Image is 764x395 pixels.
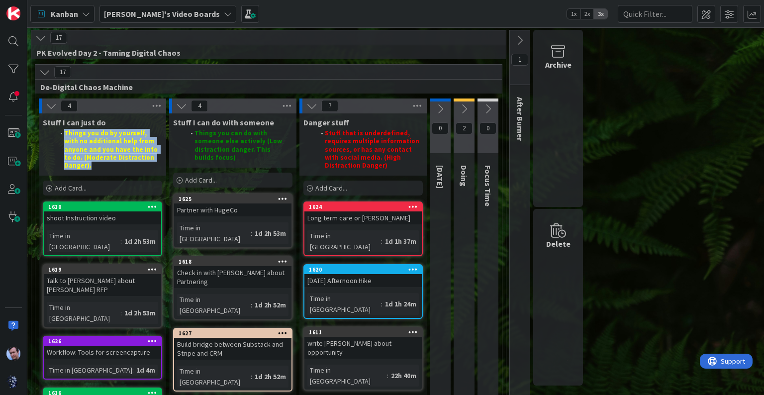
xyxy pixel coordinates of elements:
[252,228,288,239] div: 1d 2h 53m
[44,265,161,296] div: 1619Talk to [PERSON_NAME] about [PERSON_NAME] RFP
[251,228,252,239] span: :
[251,299,252,310] span: :
[382,298,419,309] div: 1d 1h 24m
[120,236,122,247] span: :
[44,346,161,359] div: Workflow: Tools for screencapture
[50,32,67,44] span: 17
[64,129,159,170] strong: Things you do by yourself, with no additional help from anyone and you have the info to do. (Mode...
[304,328,422,359] div: 1611write [PERSON_NAME] about opportunity
[381,236,382,247] span: :
[174,203,291,216] div: Partner with HugeCo
[456,122,473,134] span: 2
[54,66,71,78] span: 17
[309,329,422,336] div: 1611
[252,299,288,310] div: 1d 2h 52m
[36,48,493,58] span: PK Evolved Day 2 - Taming Digital Chaos
[173,194,292,248] a: 1625Partner with HugeCoTime in [GEOGRAPHIC_DATA]:1d 2h 53m
[132,365,134,376] span: :
[44,202,161,224] div: 1610shoot Instruction video
[304,274,422,287] div: [DATE] Afternoon Hike
[134,365,158,376] div: 1d 4m
[307,365,387,387] div: Time in [GEOGRAPHIC_DATA]
[304,337,422,359] div: write [PERSON_NAME] about opportunity
[47,365,132,376] div: Time in [GEOGRAPHIC_DATA]
[303,201,423,256] a: 1624Long term care or [PERSON_NAME]Time in [GEOGRAPHIC_DATA]:1d 1h 37m
[303,327,423,391] a: 1611write [PERSON_NAME] about opportunityTime in [GEOGRAPHIC_DATA]:22h 40m
[252,371,288,382] div: 1d 2h 52m
[173,328,292,392] a: 1627Build bridge between Substack and Stripe and CRMTime in [GEOGRAPHIC_DATA]:1d 2h 52m
[43,201,162,256] a: 1610shoot Instruction videoTime in [GEOGRAPHIC_DATA]:1d 2h 53m
[304,328,422,337] div: 1611
[40,82,489,92] span: De-Digital Chaos Machine
[304,211,422,224] div: Long term care or [PERSON_NAME]
[21,1,45,13] span: Support
[6,347,20,361] img: JB
[122,307,158,318] div: 1d 2h 53m
[191,100,208,112] span: 4
[567,9,580,19] span: 1x
[309,203,422,210] div: 1624
[174,257,291,288] div: 1618Check in with [PERSON_NAME] about Partnering
[321,100,338,112] span: 7
[580,9,594,19] span: 2x
[173,256,292,320] a: 1618Check in with [PERSON_NAME] about PartneringTime in [GEOGRAPHIC_DATA]:1d 2h 52m
[6,375,20,389] img: avatar
[6,6,20,20] img: Visit kanbanzone.com
[44,202,161,211] div: 1610
[325,129,421,170] strong: Stuff that is underdefined, requires multiple information sources, or has any contact with social...
[104,9,220,19] b: [PERSON_NAME]'s Video Boards
[51,8,78,20] span: Kanban
[303,264,423,319] a: 1620[DATE] Afternoon HikeTime in [GEOGRAPHIC_DATA]:1d 1h 24m
[43,117,106,127] span: Stuff I can just do
[307,293,381,315] div: Time in [GEOGRAPHIC_DATA]
[120,307,122,318] span: :
[435,165,445,189] span: Today
[55,184,87,193] span: Add Card...
[304,265,422,287] div: 1620[DATE] Afternoon Hike
[44,265,161,274] div: 1619
[179,258,291,265] div: 1618
[122,236,158,247] div: 1d 2h 53m
[48,203,161,210] div: 1610
[174,195,291,203] div: 1625
[61,100,78,112] span: 4
[479,122,496,134] span: 0
[545,59,572,71] div: Archive
[618,5,692,23] input: Quick Filter...
[185,176,217,185] span: Add Card...
[47,230,120,252] div: Time in [GEOGRAPHIC_DATA]
[483,165,493,206] span: Focus Time
[381,298,382,309] span: :
[174,329,291,338] div: 1627
[304,202,422,224] div: 1624Long term care or [PERSON_NAME]
[174,195,291,216] div: 1625Partner with HugeCo
[177,294,251,316] div: Time in [GEOGRAPHIC_DATA]
[179,330,291,337] div: 1627
[173,117,274,127] span: Stuff I can do with someone
[177,222,251,244] div: Time in [GEOGRAPHIC_DATA]
[304,265,422,274] div: 1620
[515,97,525,141] span: After Burner
[44,274,161,296] div: Talk to [PERSON_NAME] about [PERSON_NAME] RFP
[382,236,419,247] div: 1d 1h 37m
[177,366,251,388] div: Time in [GEOGRAPHIC_DATA]
[432,122,449,134] span: 0
[304,202,422,211] div: 1624
[309,266,422,273] div: 1620
[47,302,120,324] div: Time in [GEOGRAPHIC_DATA]
[44,337,161,346] div: 1626
[48,266,161,273] div: 1619
[387,370,388,381] span: :
[315,184,347,193] span: Add Card...
[174,338,291,360] div: Build bridge between Substack and Stripe and CRM
[174,266,291,288] div: Check in with [PERSON_NAME] about Partnering
[303,117,349,127] span: Danger stuff
[388,370,419,381] div: 22h 40m
[174,329,291,360] div: 1627Build bridge between Substack and Stripe and CRM
[546,238,571,250] div: Delete
[44,211,161,224] div: shoot Instruction video
[43,336,162,380] a: 1626Workflow: Tools for screencaptureTime in [GEOGRAPHIC_DATA]:1d 4m
[179,196,291,202] div: 1625
[194,129,284,162] strong: Things you can do with someone else actively (Low distraction danger. This builds focus)
[511,54,528,66] span: 1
